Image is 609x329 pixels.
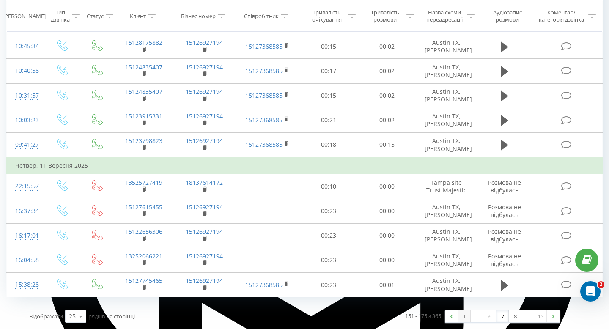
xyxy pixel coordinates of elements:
td: 00:23 [300,223,358,248]
td: Austin TX, [PERSON_NAME] [416,199,477,223]
a: 7 [496,310,509,322]
td: 00:15 [300,83,358,108]
iframe: Intercom live chat [580,281,601,302]
div: 10:40:58 [15,63,36,79]
a: 15126927194 [186,203,223,211]
span: Відображати [29,313,63,320]
td: 00:00 [358,199,416,223]
td: Austin TX, [PERSON_NAME] [416,108,477,132]
td: Austin TX, [PERSON_NAME] [416,83,477,108]
td: Austin TX, [PERSON_NAME] [416,132,477,157]
a: 8 [509,310,521,322]
a: 15 [534,310,547,322]
div: … [521,310,534,322]
span: Розмова не відбулась [488,203,521,219]
div: Коментар/категорія дзвінка [537,9,586,23]
span: Розмова не відбулась [488,178,521,194]
td: 00:00 [358,174,416,199]
a: 15126927194 [186,38,223,47]
span: Розмова не відбулась [488,252,521,268]
div: [PERSON_NAME] [3,12,46,19]
td: 00:23 [300,199,358,223]
a: 15127615455 [125,203,162,211]
a: 15124835407 [125,88,162,96]
td: 00:10 [300,174,358,199]
div: 25 [69,312,76,321]
a: 15128175882 [125,38,162,47]
div: 10:45:34 [15,38,36,55]
a: 15126927194 [186,63,223,71]
td: 00:02 [358,108,416,132]
a: 6 [483,310,496,322]
td: 00:17 [300,59,358,83]
td: Austin TX, [PERSON_NAME] [416,273,477,297]
span: 2 [598,281,604,288]
div: 15:38:28 [15,277,36,293]
a: 18137614172 [186,178,223,186]
a: 15123798823 [125,137,162,145]
a: 13525727419 [125,178,162,186]
a: 15127368585 [245,281,283,289]
a: 15127368585 [245,116,283,124]
td: 00:02 [358,59,416,83]
td: 00:15 [300,34,358,59]
div: 22:15:57 [15,178,36,195]
a: 15123915331 [125,112,162,120]
a: 15126927194 [186,88,223,96]
div: 09:41:27 [15,137,36,153]
div: Тривалість розмови [365,9,404,23]
td: Austin TX, [PERSON_NAME] [416,248,477,272]
div: 10:03:23 [15,112,36,129]
td: Четвер, 11 Вересня 2025 [7,157,603,174]
a: 15127745465 [125,277,162,285]
div: Назва схеми переадресації [424,9,465,23]
span: Розмова не відбулась [488,228,521,243]
a: 15127368585 [245,67,283,75]
div: 16:04:58 [15,252,36,269]
td: Austin TX, [PERSON_NAME] [416,59,477,83]
div: … [471,310,483,322]
td: Tampa site Trust Majestic [416,174,477,199]
a: 15126927194 [186,137,223,145]
div: Статус [87,12,104,19]
a: 15126927194 [186,252,223,260]
td: 00:02 [358,83,416,108]
div: Співробітник [244,12,279,19]
a: 15126927194 [186,277,223,285]
div: Тип дзвінка [51,9,70,23]
div: Тривалість очікування [307,9,346,23]
div: Клієнт [130,12,146,19]
td: 00:18 [300,132,358,157]
td: Austin TX, [PERSON_NAME] [416,34,477,59]
div: 16:37:34 [15,203,36,219]
div: Бізнес номер [181,12,216,19]
td: 00:00 [358,223,416,248]
td: 00:23 [300,248,358,272]
span: рядків на сторінці [88,313,135,320]
div: 16:17:01 [15,228,36,244]
td: 00:01 [358,273,416,297]
td: 00:02 [358,34,416,59]
div: Аудіозапис розмови [484,9,530,23]
div: 151 - 175 з 365 [405,312,441,320]
a: 15126927194 [186,228,223,236]
a: 15122656306 [125,228,162,236]
div: 10:31:57 [15,88,36,104]
td: Austin TX, [PERSON_NAME] [416,223,477,248]
a: 1 [458,310,471,322]
a: 13252066221 [125,252,162,260]
a: 15126927194 [186,112,223,120]
td: 00:23 [300,273,358,297]
a: 15127368585 [245,42,283,50]
a: 15127368585 [245,91,283,99]
a: 15127368585 [245,140,283,148]
td: 00:15 [358,132,416,157]
a: 15124835407 [125,63,162,71]
td: 00:21 [300,108,358,132]
td: 00:00 [358,248,416,272]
